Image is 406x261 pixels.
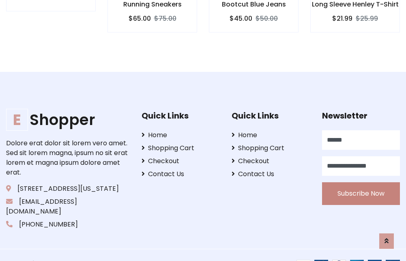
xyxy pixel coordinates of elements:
[230,15,252,23] h6: $45.00
[142,169,219,179] a: Contact Us
[142,143,219,153] a: Shopping Cart
[356,14,378,24] del: $25.99
[311,0,400,8] h6: Long Sleeve Henley T-Shirt
[6,111,129,129] a: EShopper
[6,220,129,229] p: [PHONE_NUMBER]
[332,15,352,23] h6: $21.99
[154,14,176,24] del: $75.00
[232,143,309,153] a: Shopping Cart
[108,0,197,8] h6: Running Sneakers
[142,130,219,140] a: Home
[6,184,129,194] p: [STREET_ADDRESS][US_STATE]
[256,14,278,24] del: $50.00
[6,109,28,131] span: E
[232,156,309,166] a: Checkout
[6,138,129,177] p: Dolore erat dolor sit lorem vero amet. Sed sit lorem magna, ipsum no sit erat lorem et magna ipsu...
[232,130,309,140] a: Home
[129,15,151,23] h6: $65.00
[142,156,219,166] a: Checkout
[322,182,400,205] button: Subscribe Now
[142,111,219,121] h5: Quick Links
[232,111,309,121] h5: Quick Links
[6,197,129,216] p: [EMAIL_ADDRESS][DOMAIN_NAME]
[322,111,400,121] h5: Newsletter
[232,169,309,179] a: Contact Us
[6,111,129,129] h1: Shopper
[209,0,298,8] h6: Bootcut Blue Jeans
